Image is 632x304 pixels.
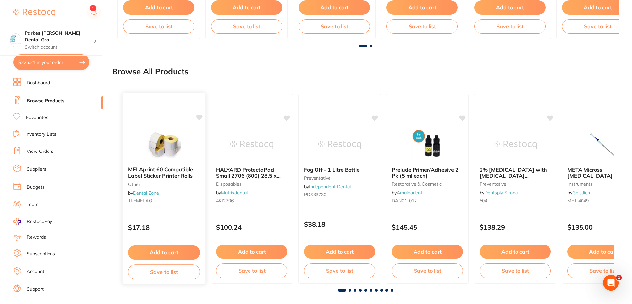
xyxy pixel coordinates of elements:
span: MELAprint 60 Compatible Label Sticker Printer Rolls [128,166,193,179]
button: Save to list [480,263,551,278]
img: META Micross Autologous Bone Harvester [582,128,624,161]
a: Favourites [26,114,48,121]
a: Dashboard [27,80,50,86]
p: $38.18 [304,220,375,228]
span: MET-4049 [567,198,589,204]
p: $138.29 [480,223,551,231]
iframe: Intercom live chat [603,275,619,291]
span: by [392,190,422,195]
h4: Parkes Baker Dental Group [25,30,94,43]
a: Support [27,286,44,293]
b: MELAprint 60 Compatible Label Sticker Printer Rolls [128,166,200,179]
a: Suppliers [27,166,46,173]
a: Dentsply Sirona [484,190,518,195]
a: Amalgadent [397,190,422,195]
button: Save to list [299,19,370,34]
img: HALYARD ProtectaPad Small 2706 (800) 28.5 x 21.5cm [230,128,273,161]
button: Add to cart [386,0,458,14]
p: $145.45 [392,223,463,231]
a: Team [27,201,38,208]
img: Restocq Logo [13,9,55,17]
small: restorative & cosmetic [392,181,463,187]
a: RestocqPay [13,218,52,225]
button: Add to cart [128,245,200,260]
span: META Micross [MEDICAL_DATA] Bone Harvester [567,166,631,185]
a: Dental Zone [133,190,159,196]
span: 504 [480,198,487,204]
span: by [480,190,518,195]
button: Save to list [386,19,458,34]
button: Add to cart [480,245,551,259]
span: Prelude Primer/Adhesive 2 Pk (5 ml each) [392,166,459,179]
b: 2% Xylocaine DENTAL with adrenaline (epinephrine) 1:80,000 [480,167,551,179]
b: HALYARD ProtectaPad Small 2706 (800) 28.5 x 21.5cm [216,167,287,179]
span: DAN01-012 [392,198,417,204]
span: 1 [616,275,622,280]
a: Budgets [27,184,45,191]
p: $17.18 [128,224,200,231]
button: Save to list [216,263,287,278]
span: RestocqPay [27,218,52,225]
small: other [128,181,200,187]
a: Matrixdental [221,190,248,195]
button: Save to list [392,263,463,278]
b: Prelude Primer/Adhesive 2 Pk (5 ml each) [392,167,463,179]
button: Add to cart [123,0,194,14]
button: $225.21 in your order [13,54,89,70]
span: 2% [MEDICAL_DATA] with [MEDICAL_DATA] ([MEDICAL_DATA]) 1:80,000 [480,166,547,191]
img: Parkes Baker Dental Group [10,34,21,45]
span: TLFMELAG [128,198,152,204]
a: Restocq Logo [13,5,55,20]
button: Save to list [128,264,200,279]
button: Add to cart [304,245,375,259]
span: 4KI2706 [216,198,234,204]
button: Add to cart [299,0,370,14]
button: Add to cart [216,245,287,259]
h2: Browse All Products [112,67,188,76]
span: by [216,190,248,195]
span: HALYARD ProtectaPad Small 2706 (800) 28.5 x 21.5cm [216,166,281,185]
button: Save to list [123,19,194,34]
p: $100.24 [216,223,287,231]
small: preventative [480,181,551,187]
span: Fog Off - 1 Litre Bottle [304,166,360,173]
a: Independent Dental [309,184,351,190]
img: MELAprint 60 Compatible Label Sticker Printer Rolls [142,128,185,161]
img: Prelude Primer/Adhesive 2 Pk (5 ml each) [406,128,449,161]
button: Save to list [474,19,546,34]
button: Add to cart [211,0,282,14]
img: 2% Xylocaine DENTAL with adrenaline (epinephrine) 1:80,000 [494,128,537,161]
a: Geistlich [572,190,590,195]
small: preventative [304,175,375,181]
a: Account [27,268,44,275]
p: Switch account [25,44,94,51]
span: PDS33730 [304,192,326,197]
small: disposables [216,181,287,187]
a: Inventory Lists [25,131,56,138]
a: Browse Products [27,98,64,104]
span: by [128,190,159,196]
img: Fog Off - 1 Litre Bottle [318,128,361,161]
img: RestocqPay [13,218,21,225]
span: by [304,184,351,190]
a: Rewards [27,234,46,240]
a: View Orders [27,148,53,155]
b: Fog Off - 1 Litre Bottle [304,167,375,173]
button: Save to list [211,19,282,34]
button: Add to cart [392,245,463,259]
button: Save to list [304,263,375,278]
button: Add to cart [474,0,546,14]
span: by [567,190,590,195]
a: Subscriptions [27,251,55,257]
